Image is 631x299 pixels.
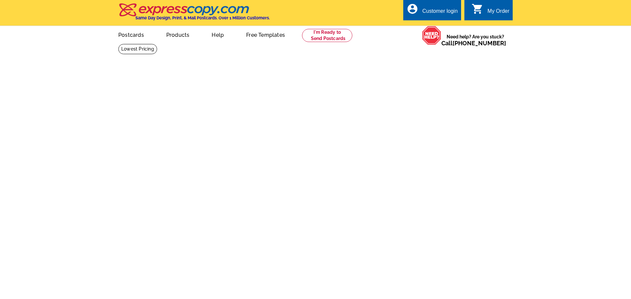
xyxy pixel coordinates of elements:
[156,27,200,42] a: Products
[487,8,509,17] div: My Order
[441,33,509,47] span: Need help? Are you stuck?
[236,27,295,42] a: Free Templates
[135,15,270,20] h4: Same Day Design, Print, & Mail Postcards. Over 1 Million Customers.
[407,3,418,15] i: account_circle
[201,27,234,42] a: Help
[453,40,506,47] a: [PHONE_NUMBER]
[472,7,509,15] a: shopping_cart My Order
[118,8,270,20] a: Same Day Design, Print, & Mail Postcards. Over 1 Million Customers.
[472,3,483,15] i: shopping_cart
[441,40,506,47] span: Call
[108,27,154,42] a: Postcards
[407,7,458,15] a: account_circle Customer login
[422,8,458,17] div: Customer login
[422,26,441,45] img: help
